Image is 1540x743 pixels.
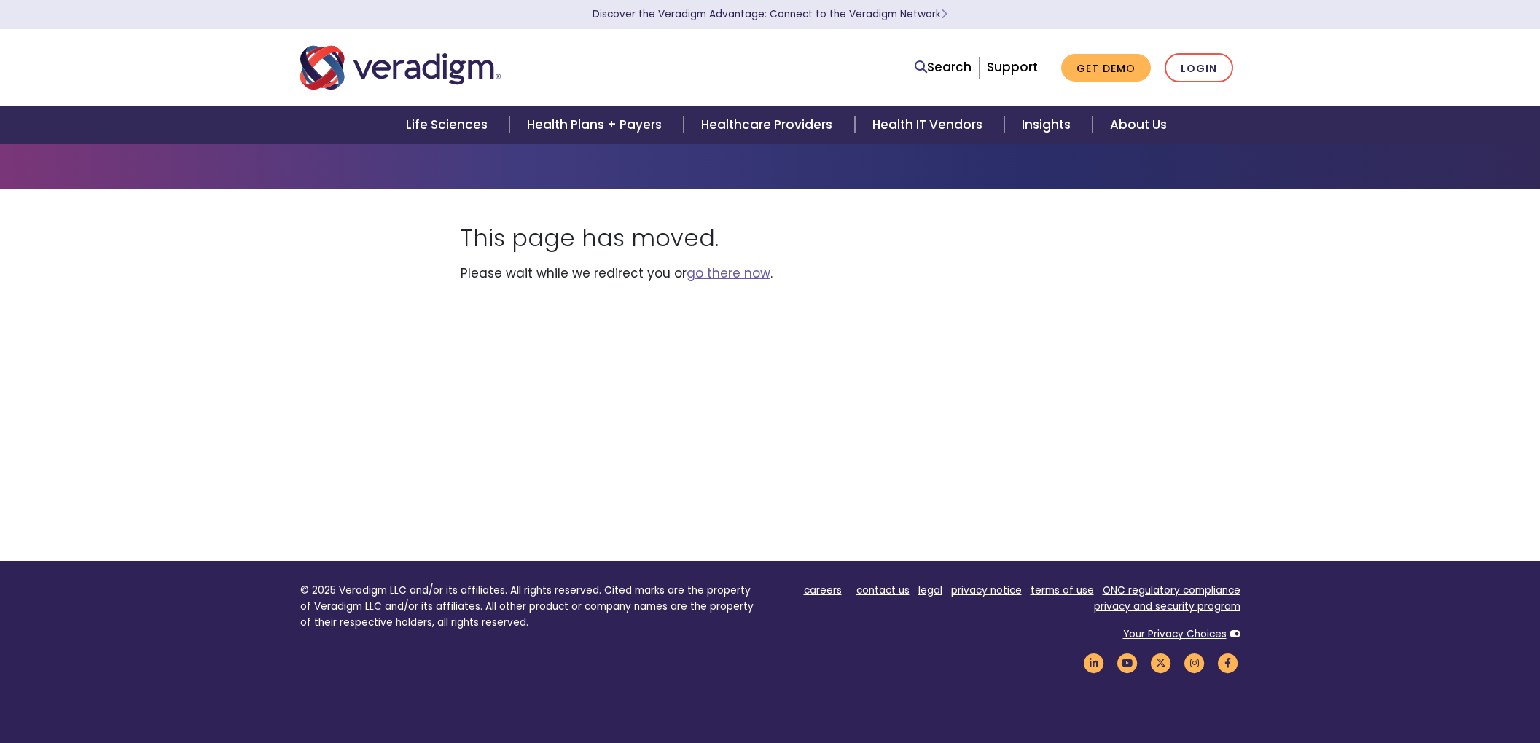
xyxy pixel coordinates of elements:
a: Veradigm Twitter Link [1149,656,1173,670]
span: Learn More [941,7,947,21]
a: Life Sciences [388,106,509,144]
a: Your Privacy Choices [1123,627,1227,641]
a: About Us [1093,106,1184,144]
a: Healthcare Providers [684,106,854,144]
a: Veradigm YouTube Link [1115,656,1140,670]
a: Get Demo [1061,54,1151,82]
a: privacy and security program [1094,599,1240,613]
a: Health Plans + Payers [509,106,684,144]
a: privacy notice [951,583,1022,597]
a: Insights [1004,106,1093,144]
a: go there now [687,264,770,282]
h1: This page has moved. [461,224,1080,252]
p: © 2025 Veradigm LLC and/or its affiliates. All rights reserved. Cited marks are the property of V... [300,583,759,630]
a: Veradigm Instagram Link [1182,656,1207,670]
a: legal [918,583,942,597]
a: Veradigm LinkedIn Link [1082,656,1106,670]
a: terms of use [1031,583,1094,597]
a: Health IT Vendors [855,106,1004,144]
a: Login [1165,53,1233,83]
p: Please wait while we redirect you or . [461,264,1080,283]
img: Veradigm logo [300,44,501,92]
a: ONC regulatory compliance [1103,583,1240,597]
a: contact us [856,583,910,597]
a: Support [987,58,1038,76]
a: Search [915,58,972,77]
a: Discover the Veradigm Advantage: Connect to the Veradigm NetworkLearn More [593,7,947,21]
a: Veradigm Facebook Link [1216,656,1240,670]
a: careers [804,583,842,597]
